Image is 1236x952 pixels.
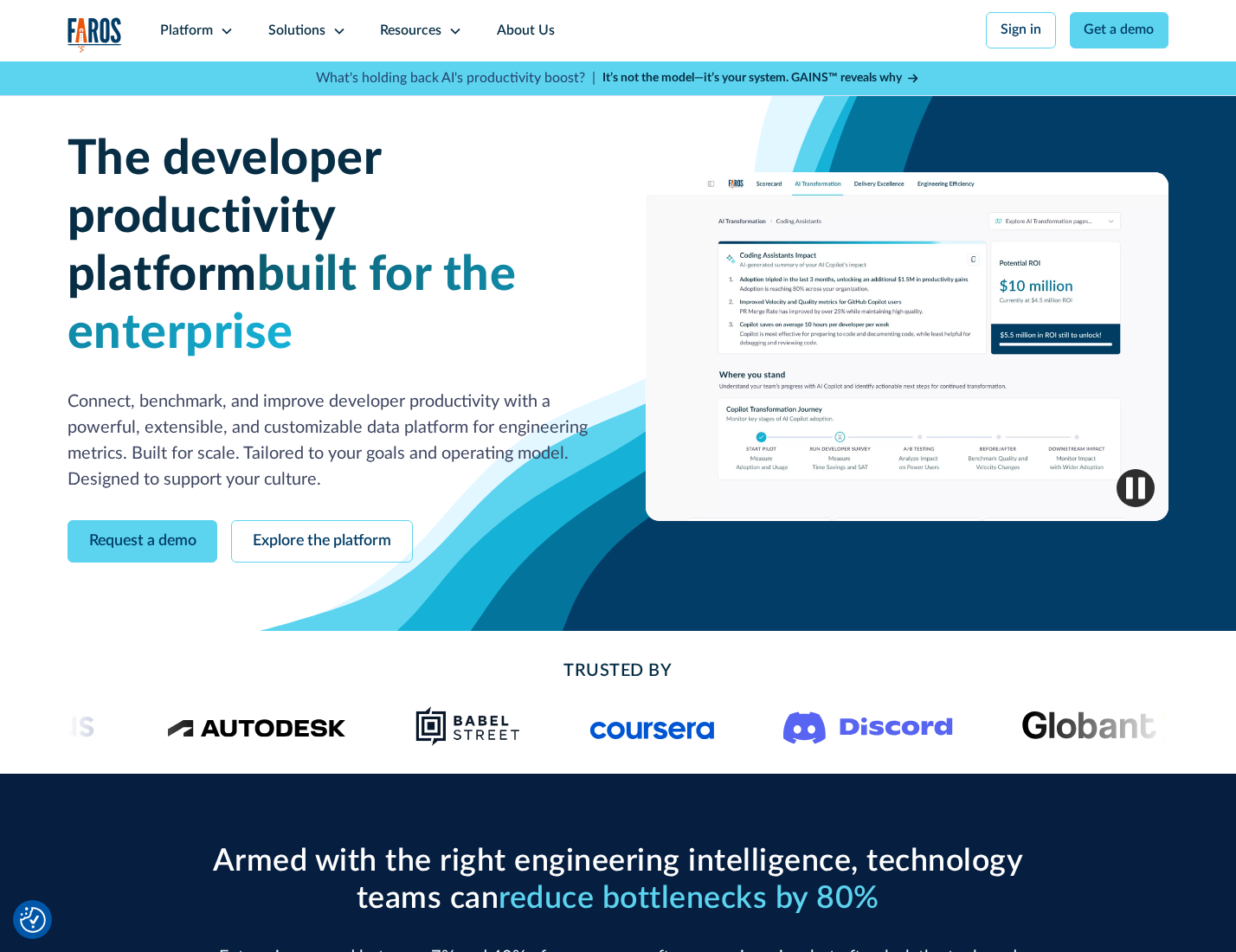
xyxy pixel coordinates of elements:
[68,389,591,492] p: Connect, benchmark, and improve developer productivity with a powerful, extensible, and customiza...
[783,708,953,744] img: Logo of the communication platform Discord.
[1021,710,1181,742] img: Globant's logo
[68,17,123,53] a: home
[589,712,714,740] img: Logo of the online learning platform Coursera.
[602,69,921,87] a: It’s not the model—it’s your system. GAINS™ reveals why
[1070,12,1169,48] a: Get a demo
[415,705,520,747] img: Babel Street logo png
[231,520,413,563] a: Explore the platform
[68,17,123,53] img: Logo of the analytics and reporting company Faros.
[20,907,46,933] button: Cookie Settings
[167,714,346,737] img: Logo of the design software company Autodesk.
[986,12,1056,48] a: Sign in
[68,131,591,362] h1: The developer productivity platform
[205,659,1031,685] h2: Trusted By
[68,520,218,563] a: Request a demo
[20,907,46,933] img: Revisit consent button
[316,68,595,89] p: What's holding back AI's productivity boost? |
[1117,469,1155,507] img: Pause video
[268,21,325,42] div: Solutions
[205,843,1031,917] h2: Armed with the right engineering intelligence, technology teams can
[380,21,441,42] div: Resources
[602,72,902,84] strong: It’s not the model—it’s your system. GAINS™ reveals why
[499,883,879,914] span: reduce bottlenecks by 80%
[160,21,213,42] div: Platform
[68,251,517,357] span: built for the enterprise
